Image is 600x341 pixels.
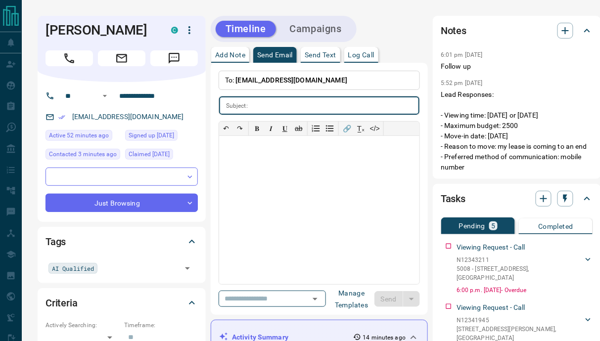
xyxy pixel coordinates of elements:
[459,222,486,229] p: Pending
[441,191,465,207] h2: Tasks
[215,51,245,58] p: Add Note
[72,113,184,121] a: [EMAIL_ADDRESS][DOMAIN_NAME]
[457,242,525,253] p: Viewing Request - Call
[46,234,66,250] h2: Tags
[308,292,322,306] button: Open
[441,89,593,172] p: Lead Responses: - Viewing time: [DATE] or [DATE] - Maximum budget: 2500 - Move-in date: [DATE] - ...
[305,51,336,58] p: Send Text
[441,51,483,58] p: 6:01 pm [DATE]
[226,101,248,110] p: Subject:
[181,261,194,275] button: Open
[280,21,352,37] button: Campaigns
[441,19,593,43] div: Notes
[46,149,120,163] div: Mon Aug 18 2025
[323,122,337,135] button: Bullet list
[125,130,198,144] div: Fri Aug 15 2025
[219,122,233,135] button: ↶
[457,286,593,295] p: 6:00 p.m. [DATE] - Overdue
[264,122,278,135] button: 𝑰
[236,76,348,84] span: [EMAIL_ADDRESS][DOMAIN_NAME]
[354,122,368,135] button: T̲ₓ
[58,114,65,121] svg: Email Verified
[457,264,583,282] p: 5008 - [STREET_ADDRESS] , [GEOGRAPHIC_DATA]
[441,80,483,86] p: 5:52 pm [DATE]
[46,230,198,254] div: Tags
[99,90,111,102] button: Open
[233,122,247,135] button: ↷
[129,130,174,140] span: Signed up [DATE]
[309,122,323,135] button: Numbered list
[49,149,117,159] span: Contacted 3 minutes ago
[292,122,306,135] button: ab
[52,263,94,273] span: AI Qualified
[46,321,119,330] p: Actively Searching:
[125,149,198,163] div: Fri Aug 15 2025
[340,122,354,135] button: 🔗
[278,122,292,135] button: 𝐔
[329,291,374,307] button: Manage Templates
[46,50,93,66] span: Call
[441,187,593,211] div: Tasks
[257,51,293,58] p: Send Email
[368,122,382,135] button: </>
[46,295,78,311] h2: Criteria
[441,23,466,39] h2: Notes
[216,21,276,37] button: Timeline
[441,61,593,72] p: Follow up
[282,125,287,132] span: 𝐔
[538,223,573,230] p: Completed
[348,51,374,58] p: Log Call
[457,256,583,264] p: N12343211
[457,302,525,313] p: Viewing Request - Call
[124,321,198,330] p: Timeframe:
[98,50,145,66] span: Email
[457,316,583,325] p: N12341945
[49,130,109,140] span: Active 52 minutes ago
[219,71,420,90] p: To:
[250,122,264,135] button: 𝐁
[457,254,593,284] div: N123432115008 - [STREET_ADDRESS],[GEOGRAPHIC_DATA]
[46,130,120,144] div: Mon Aug 18 2025
[295,125,303,132] s: ab
[171,27,178,34] div: condos.ca
[129,149,170,159] span: Claimed [DATE]
[46,22,156,38] h1: [PERSON_NAME]
[374,291,420,307] div: split button
[150,50,198,66] span: Message
[491,222,495,229] p: 5
[46,194,198,212] div: Just Browsing
[46,291,198,315] div: Criteria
